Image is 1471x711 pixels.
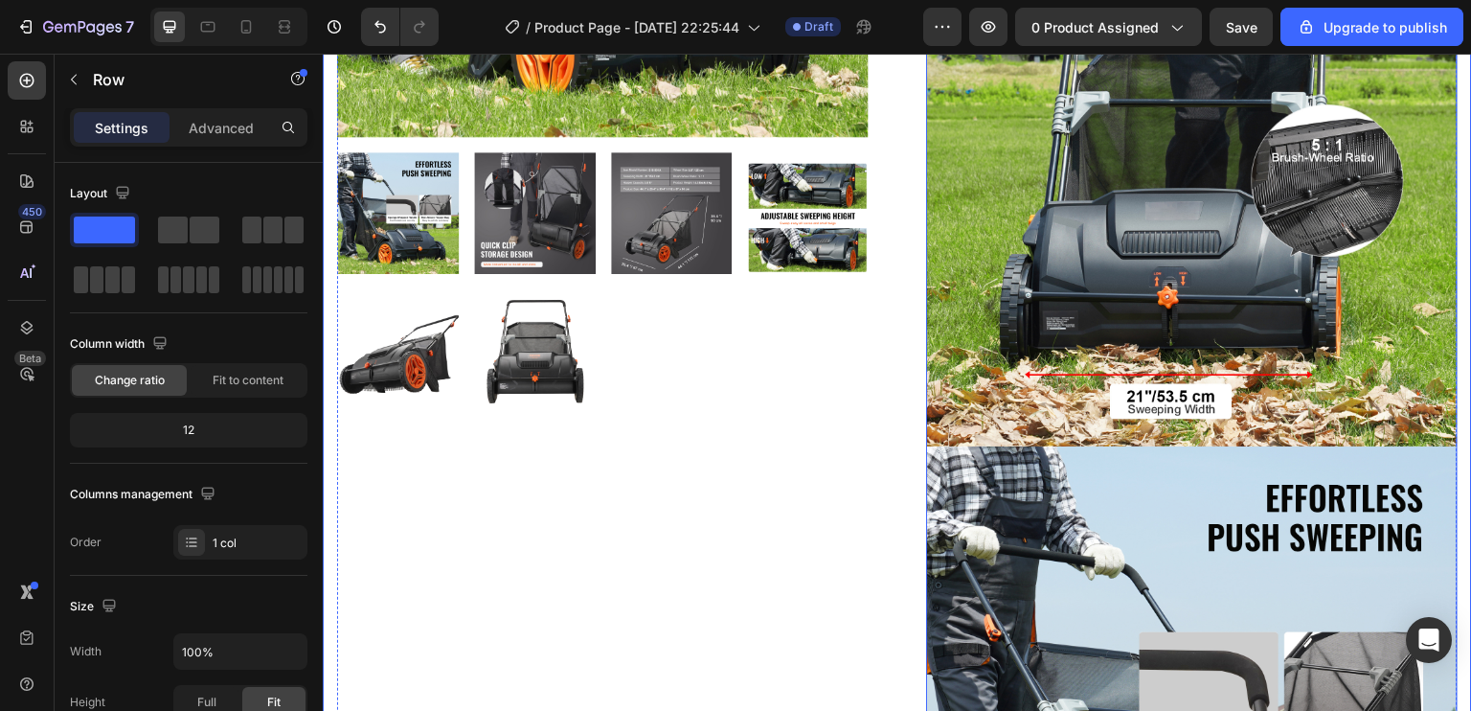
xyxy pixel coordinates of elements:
[1280,8,1463,46] button: Upgrade to publish
[534,17,739,37] span: Product Page - [DATE] 22:25:44
[70,181,134,207] div: Layout
[70,643,102,660] div: Width
[189,118,254,138] p: Advanced
[267,694,281,711] span: Fit
[1210,8,1273,46] button: Save
[361,8,439,46] div: Undo/Redo
[526,17,531,37] span: /
[1031,17,1159,37] span: 0 product assigned
[14,351,46,366] div: Beta
[70,694,105,711] div: Height
[70,534,102,551] div: Order
[213,535,303,552] div: 1 col
[93,68,256,91] p: Row
[95,372,165,389] span: Change ratio
[1015,8,1202,46] button: 0 product assigned
[804,18,833,35] span: Draft
[70,332,171,357] div: Column width
[1406,617,1452,663] div: Open Intercom Messenger
[197,694,216,711] span: Full
[213,372,283,389] span: Fit to content
[323,54,1471,711] iframe: Design area
[74,417,304,444] div: 12
[70,594,121,620] div: Size
[1226,19,1257,35] span: Save
[8,8,143,46] button: 7
[1297,17,1447,37] div: Upgrade to publish
[18,204,46,219] div: 450
[70,482,219,508] div: Columns management
[125,15,134,38] p: 7
[174,634,306,669] input: Auto
[95,118,148,138] p: Settings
